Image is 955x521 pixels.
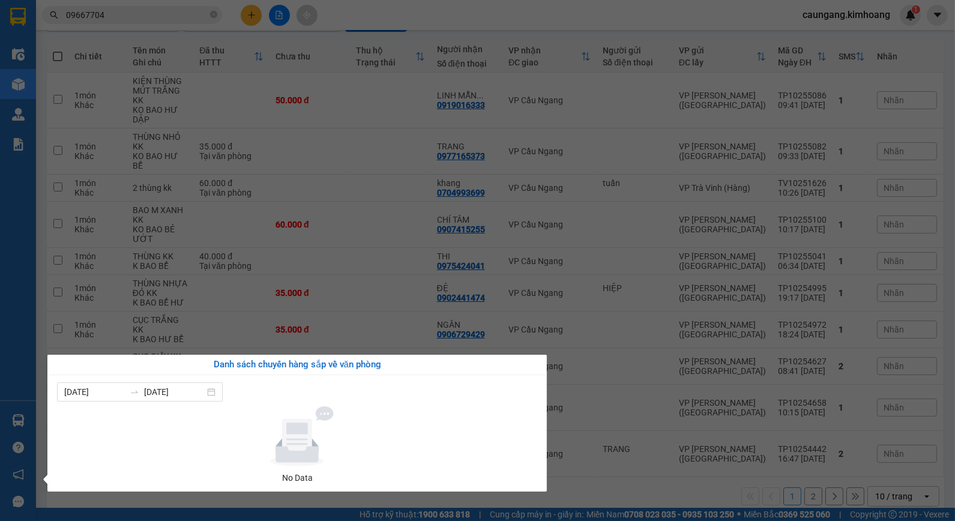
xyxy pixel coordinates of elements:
[144,385,205,399] input: Đến ngày
[64,385,125,399] input: Từ ngày
[130,387,139,397] span: to
[57,358,537,372] div: Danh sách chuyến hàng sắp về văn phòng
[62,471,532,484] div: No Data
[130,387,139,397] span: swap-right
